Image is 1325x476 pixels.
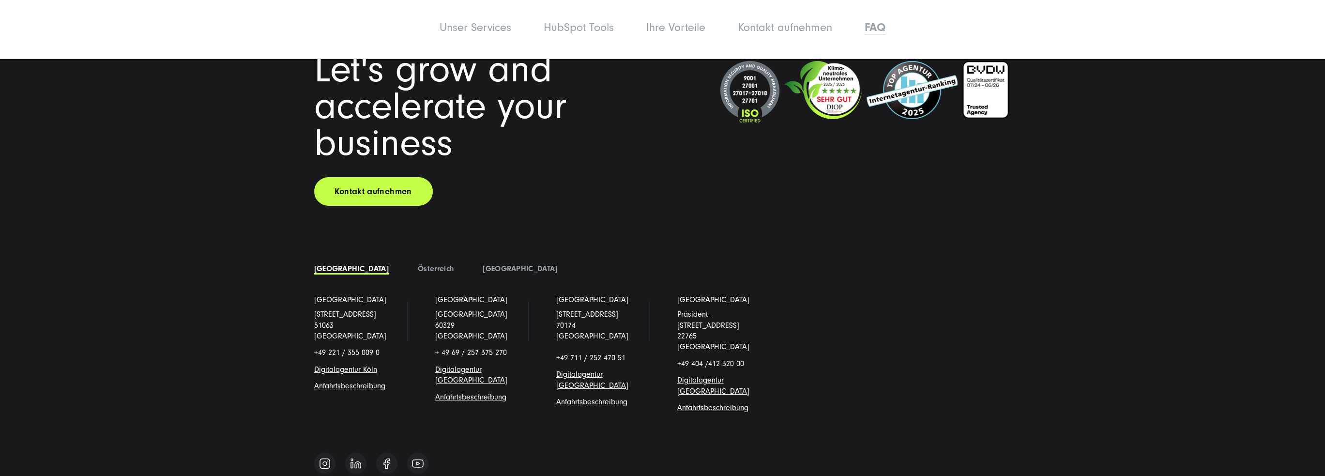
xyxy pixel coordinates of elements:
a: Anfahrtsbeschreibung [556,398,627,406]
a: Anfahrtsbeschreibung [314,382,385,390]
a: Digitalagentur [GEOGRAPHIC_DATA] [677,376,749,395]
a: [GEOGRAPHIC_DATA] [677,294,749,305]
a: Ihre Vorteile [646,21,705,34]
img: Klimaneutrales Unternehmen SUNZINET GmbH [784,61,862,119]
a: Österreich [418,264,454,273]
span: +49 404 / [677,359,744,368]
a: 51063 [GEOGRAPHIC_DATA] [314,321,386,340]
a: Unser Services [440,21,511,34]
img: Follow us on Linkedin [350,458,361,469]
p: Präsident-[STREET_ADDRESS] 22765 [GEOGRAPHIC_DATA] [677,309,769,353]
a: Kontakt aufnehmen [314,177,433,206]
a: [GEOGRAPHIC_DATA] [314,294,386,305]
span: + 49 69 / 257 375 270 [435,348,507,357]
a: [STREET_ADDRESS] [314,310,376,319]
a: Digitalagentur Köl [314,365,373,374]
a: Anfahrtsbeschreibung [677,403,748,412]
a: n [373,365,377,374]
span: [GEOGRAPHIC_DATA] [435,310,507,319]
img: Top Internetagentur und Full Service Digitalagentur SUNZINET - 2024 [867,61,958,119]
img: Follow us on Youtube [412,459,424,468]
a: [GEOGRAPHIC_DATA] [435,294,507,305]
a: Digitalagentur [GEOGRAPHIC_DATA] [435,365,507,384]
a: 70174 [GEOGRAPHIC_DATA] [556,321,628,340]
a: [GEOGRAPHIC_DATA] [483,264,557,273]
span: g [435,393,506,401]
a: Digitalagentur [GEOGRAPHIC_DATA] [556,370,628,389]
span: 412 320 00 [708,359,744,368]
img: ISO-Siegel_2024_dunkel [720,61,779,123]
a: [GEOGRAPHIC_DATA] [314,264,389,273]
img: Follow us on Facebook [383,458,390,469]
a: Anfahrtsbeschreibun [435,393,502,401]
img: BVDW-Zertifizierung-Weiß [962,61,1009,119]
a: HubSpot Tools [544,21,614,34]
a: FAQ [865,21,885,34]
p: +49 221 / 355 009 0 [314,347,406,358]
a: 60329 [GEOGRAPHIC_DATA] [435,321,507,340]
span: +49 711 / 252 470 51 [556,353,625,362]
span: Let's grow and accelerate your business [314,48,566,165]
a: [STREET_ADDRESS] [556,310,618,319]
img: Follow us on Instagram [319,458,331,470]
a: Kontakt aufnehmen [738,21,832,34]
a: [GEOGRAPHIC_DATA] [556,294,628,305]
